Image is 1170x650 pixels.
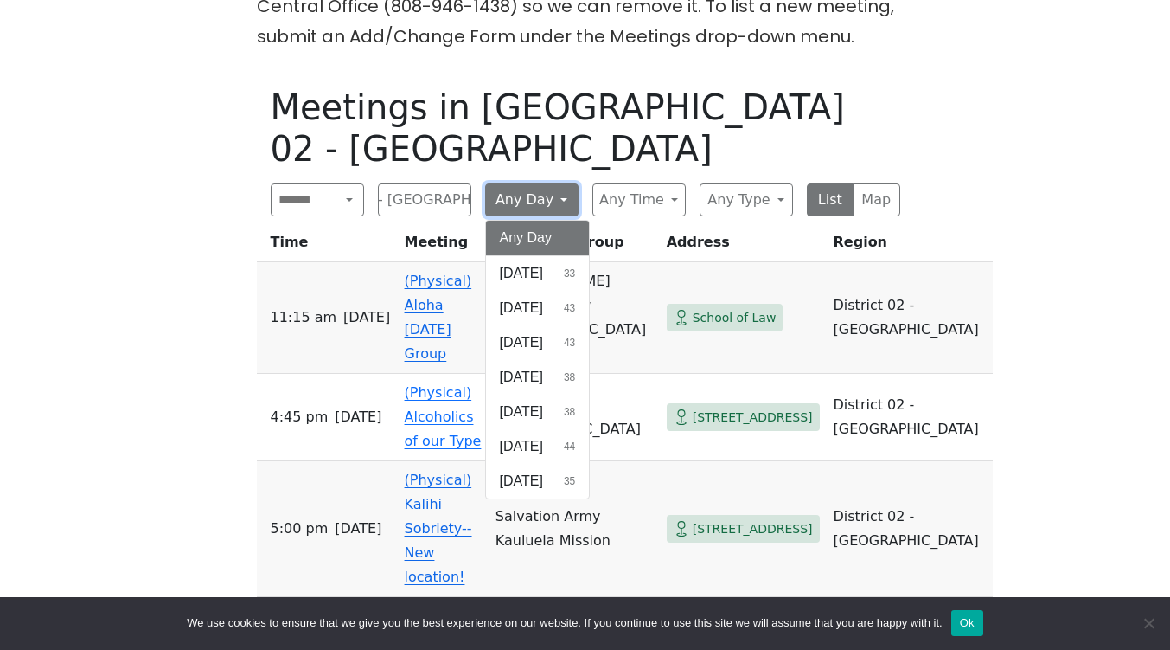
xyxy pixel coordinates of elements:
[486,464,590,499] button: [DATE]35 results
[187,615,942,632] span: We use cookies to ensure that we give you the best experience on our website. If you continue to ...
[827,374,993,461] td: District 02 - [GEOGRAPHIC_DATA]
[700,183,793,216] button: Any Type
[271,306,337,330] span: 11:15 AM
[564,300,575,316] span: 43 results
[335,405,381,429] span: [DATE]
[486,429,590,464] button: [DATE]44 results
[485,220,591,499] div: Any Day
[660,230,827,262] th: Address
[564,370,575,385] span: 38 results
[486,325,590,360] button: [DATE]43 results
[271,405,329,429] span: 4:45 PM
[500,436,543,457] span: [DATE]
[489,461,660,597] td: Salvation Army Kauluela Mission
[486,221,590,255] button: Any Day
[564,473,575,489] span: 35 results
[693,307,777,329] span: School of Law
[693,518,813,540] span: [STREET_ADDRESS]
[486,256,590,291] button: [DATE]33 results
[1140,615,1157,632] span: No
[271,517,329,541] span: 5:00 PM
[500,332,543,353] span: [DATE]
[486,395,590,429] button: [DATE]38 results
[827,262,993,374] td: District 02 - [GEOGRAPHIC_DATA]
[564,404,575,420] span: 38 results
[564,266,575,281] span: 33 results
[486,360,590,395] button: [DATE]38 results
[827,461,993,597] td: District 02 - [GEOGRAPHIC_DATA]
[951,610,983,636] button: Ok
[486,291,590,325] button: [DATE]43 results
[693,407,813,428] span: [STREET_ADDRESS]
[592,183,686,216] button: Any Time
[378,183,471,216] button: District 02 - [GEOGRAPHIC_DATA]
[564,439,575,454] span: 44 results
[500,298,543,319] span: [DATE]
[336,183,363,216] button: Search
[398,230,489,262] th: Meeting
[853,183,900,216] button: Map
[343,306,390,330] span: [DATE]
[807,183,854,216] button: List
[500,471,543,492] span: [DATE]
[500,263,543,284] span: [DATE]
[335,517,381,541] span: [DATE]
[271,183,337,216] input: Search
[827,230,993,262] th: Region
[485,183,579,216] button: Any Day
[257,230,398,262] th: Time
[564,335,575,351] span: 43 results
[271,87,900,170] h1: Meetings in [GEOGRAPHIC_DATA] 02 - [GEOGRAPHIC_DATA]
[500,402,543,422] span: [DATE]
[500,367,543,388] span: [DATE]
[405,472,472,585] a: (Physical) Kalihi Sobriety--New location!
[405,384,482,449] a: (Physical) Alcoholics of our Type
[405,273,472,362] a: (Physical) Aloha [DATE] Group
